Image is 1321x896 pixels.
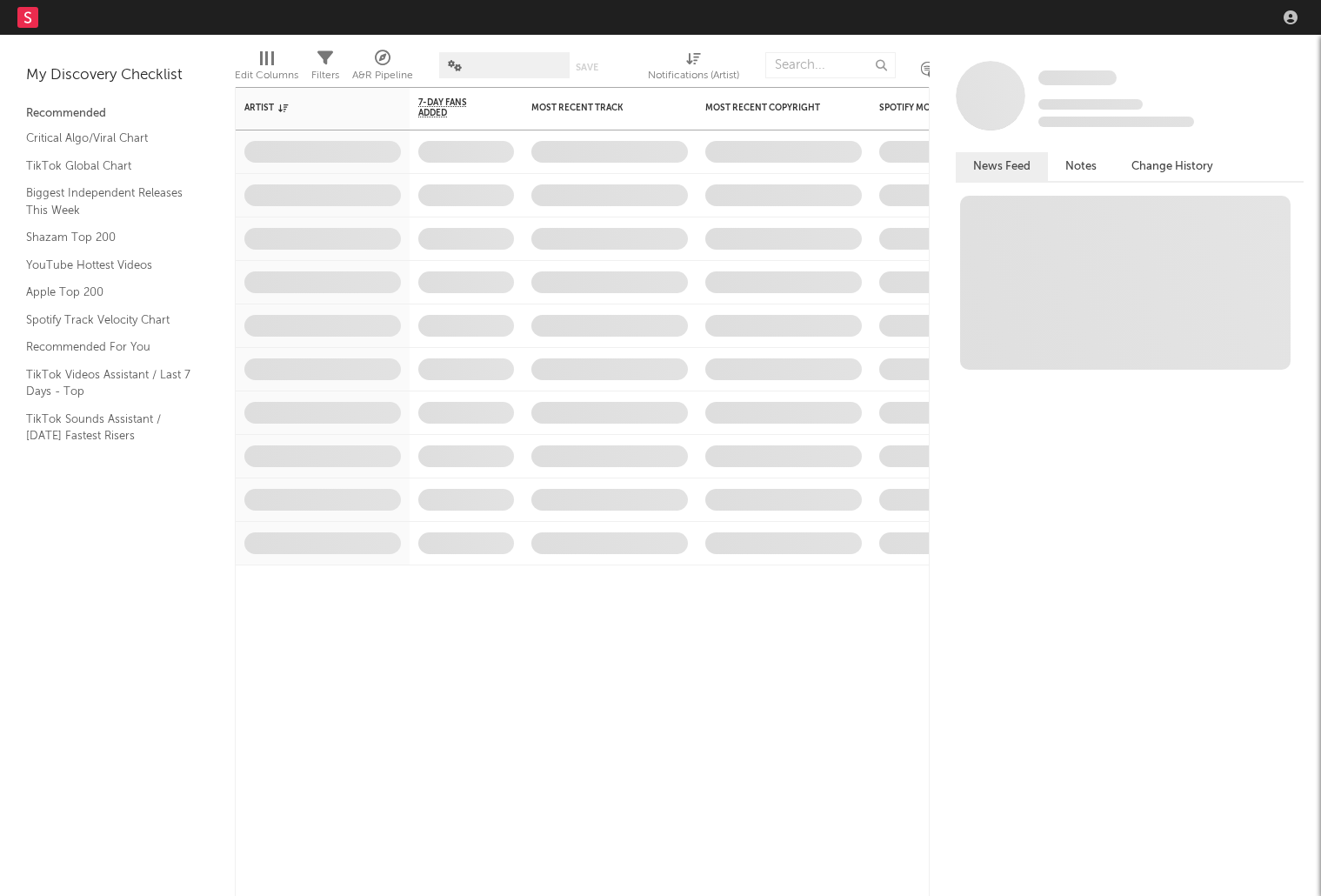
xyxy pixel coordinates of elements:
span: Some Artist [1038,70,1117,85]
div: Spotify Monthly Listeners [879,103,1010,113]
div: A&R Pipeline [352,43,413,94]
div: Recommended [26,104,209,124]
a: Shazam Top 200 [26,228,191,247]
input: Search... [765,52,896,78]
div: Notifications (Artist) [648,65,739,86]
div: Edit Columns [235,43,298,94]
a: Recommended For You [26,338,191,357]
a: YouTube Hottest Videos [26,256,191,275]
div: Edit Columns [235,65,298,86]
button: Change History [1114,152,1231,181]
a: TikTok Global Chart [26,157,191,176]
a: Some Artist [1038,70,1117,87]
span: 7-Day Fans Added [418,97,488,118]
a: TikTok Sounds Assistant / [DATE] Fastest Risers [26,410,191,445]
div: Filters [311,65,339,86]
a: TikTok Videos Assistant / Last 7 Days - Top [26,365,191,401]
div: Most Recent Track [531,103,662,113]
button: Notes [1048,152,1114,181]
a: Critical Algo/Viral Chart [26,129,191,148]
div: Most Recent Copyright [705,103,836,113]
div: Notifications (Artist) [648,43,739,94]
a: Apple Top 200 [26,283,191,302]
span: 0 fans last week [1038,117,1194,127]
span: Tracking Since: [DATE] [1038,99,1143,110]
div: My Discovery Checklist [26,65,209,86]
button: Save [576,63,598,72]
a: Spotify Track Velocity Chart [26,311,191,330]
div: A&R Pipeline [352,65,413,86]
div: Filters [311,43,339,94]
button: News Feed [956,152,1048,181]
a: Biggest Independent Releases This Week [26,184,191,219]
div: Artist [244,103,375,113]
